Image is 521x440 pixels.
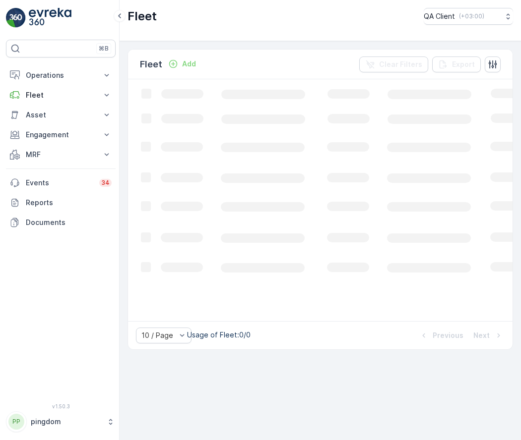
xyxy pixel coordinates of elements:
[6,125,116,145] button: Engagement
[26,90,96,100] p: Fleet
[6,145,116,165] button: MRF
[6,193,116,213] a: Reports
[26,198,112,208] p: Reports
[433,330,463,340] p: Previous
[6,403,116,409] span: v 1.50.3
[26,150,96,160] p: MRF
[26,110,96,120] p: Asset
[101,179,110,187] p: 34
[26,70,96,80] p: Operations
[99,45,109,53] p: ⌘B
[424,8,513,25] button: QA Client(+03:00)
[140,57,162,71] p: Fleet
[164,58,200,70] button: Add
[432,56,481,72] button: Export
[6,411,116,432] button: PPpingdom
[6,105,116,125] button: Asset
[26,178,93,188] p: Events
[472,330,505,341] button: Next
[359,56,428,72] button: Clear Filters
[187,330,251,340] p: Usage of Fleet : 0/0
[379,59,422,69] p: Clear Filters
[182,59,196,69] p: Add
[459,12,484,20] p: ( +03:00 )
[26,218,112,227] p: Documents
[8,414,24,430] div: PP
[418,330,464,341] button: Previous
[6,65,116,85] button: Operations
[6,8,26,28] img: logo
[6,85,116,105] button: Fleet
[26,130,96,140] p: Engagement
[6,213,116,232] a: Documents
[6,173,116,193] a: Events34
[31,417,102,427] p: pingdom
[29,8,71,28] img: logo_light-DOdMpM7g.png
[452,59,475,69] p: Export
[424,11,455,21] p: QA Client
[473,330,490,340] p: Next
[128,8,157,24] p: Fleet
